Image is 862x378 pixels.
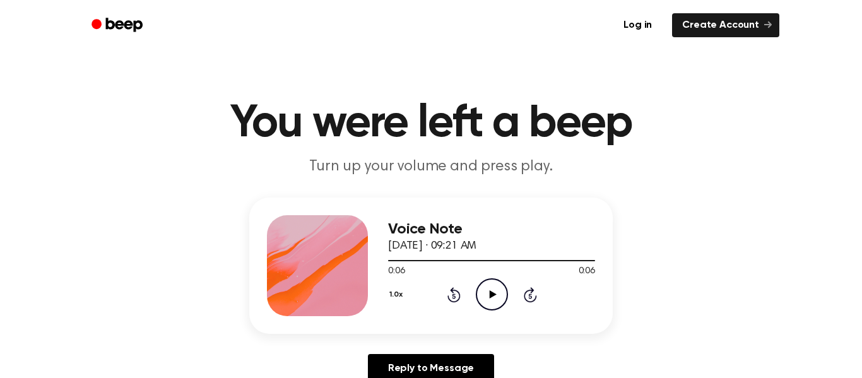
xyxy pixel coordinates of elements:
a: Log in [611,11,664,40]
span: 0:06 [388,265,404,278]
a: Beep [83,13,154,38]
p: Turn up your volume and press play. [189,157,673,177]
button: 1.0x [388,284,407,305]
h3: Voice Note [388,221,595,238]
span: [DATE] · 09:21 AM [388,240,476,252]
span: 0:06 [579,265,595,278]
h1: You were left a beep [108,101,754,146]
a: Create Account [672,13,779,37]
